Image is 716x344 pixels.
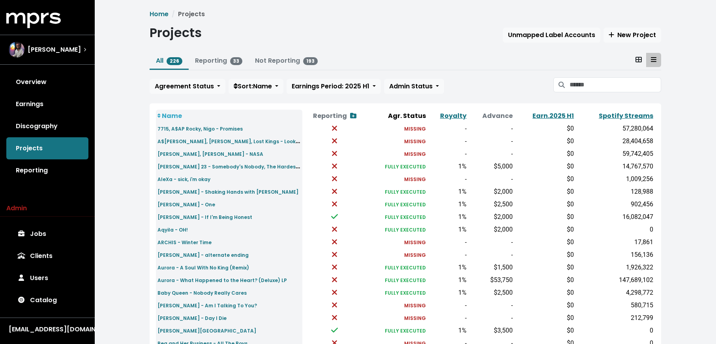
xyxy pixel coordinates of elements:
td: - [468,148,514,160]
a: Discography [6,115,88,137]
button: New Project [604,28,661,43]
a: Reporting [6,159,88,181]
small: [PERSON_NAME] - Am I Talking To You? [157,302,257,309]
a: Earn.2025 H1 [532,111,574,120]
small: Baby Queen - Nobody Really Cares [157,290,247,296]
td: $0 [514,198,575,211]
a: Baby Queen - Nobody Really Cares [157,288,247,297]
span: 226 [167,57,182,65]
a: [PERSON_NAME] - Am I Talking To You? [157,301,257,310]
td: $0 [514,135,575,148]
a: Catalog [6,289,88,311]
a: [PERSON_NAME] - Day I Die [157,313,227,322]
td: $0 [514,312,575,324]
button: Sort:Name [229,79,283,94]
a: ARCHIS - Winter Time [157,237,212,247]
th: Name [156,110,302,122]
span: $2,500 [494,200,513,208]
td: $0 [514,185,575,198]
small: FULLY EXECUTED [385,277,426,284]
a: [PERSON_NAME] - If I'm Being Honest [157,212,252,221]
span: Unmapped Label Accounts [508,30,595,39]
td: 1% [427,185,468,198]
small: ARCHIS - Winter Time [157,239,212,246]
small: Aurora - What Happened to the Heart? (Deluxe) LP [157,277,287,284]
a: Reporting33 [195,56,243,65]
small: [PERSON_NAME], [PERSON_NAME] - NASA [157,151,263,157]
a: [PERSON_NAME] - alternate ending [157,250,249,259]
small: AleXa - sick, i'm okay [157,176,210,183]
td: - [468,135,514,148]
td: 1% [427,274,468,286]
td: 17,861 [575,236,655,249]
td: $0 [514,249,575,261]
td: - [468,236,514,249]
td: $0 [514,173,575,185]
a: AleXa - sick, i'm okay [157,174,210,183]
td: 1% [427,223,468,236]
button: Admin Status [384,79,444,94]
small: [PERSON_NAME] - If I'm Being Honest [157,214,252,221]
small: [PERSON_NAME] - Shaking Hands with [PERSON_NAME] [157,189,298,195]
small: MISSING [404,125,426,132]
small: MISSING [404,138,426,145]
td: 59,742,405 [575,148,655,160]
small: MISSING [404,176,426,183]
a: Home [150,9,169,19]
small: FULLY EXECUTED [385,214,426,221]
small: A$[PERSON_NAME], [PERSON_NAME], Lost Kings - Look At Us Now [157,136,322,146]
small: FULLY EXECUTED [385,201,426,208]
td: 1% [427,211,468,223]
small: MISSING [404,302,426,309]
a: Spotify Streams [599,111,653,120]
small: MISSING [404,239,426,246]
td: 212,799 [575,312,655,324]
a: [PERSON_NAME] 23 - Somebody's Nobody, The Hardest Part [157,162,310,171]
td: 14,767,570 [575,160,655,173]
small: Aqyila - OH! [157,226,188,233]
th: Reporting [302,110,366,122]
a: [PERSON_NAME] - Shaking Hands with [PERSON_NAME] [157,187,298,196]
td: 1% [427,324,468,337]
span: $2,000 [494,188,513,195]
div: [EMAIL_ADDRESS][DOMAIN_NAME] [9,325,86,334]
span: Admin Status [389,82,433,91]
a: Overview [6,71,88,93]
small: [PERSON_NAME] - Day I Die [157,315,227,322]
a: Clients [6,245,88,267]
td: 902,456 [575,198,655,211]
td: $0 [514,223,575,236]
td: 128,988 [575,185,655,198]
button: Agreement Status [150,79,225,94]
td: 1,009,256 [575,173,655,185]
a: [PERSON_NAME], [PERSON_NAME] - NASA [157,149,263,158]
td: 57,280,064 [575,122,655,135]
span: Sort: Name [234,82,272,91]
a: Jobs [6,223,88,245]
td: 580,715 [575,299,655,312]
td: 147,689,102 [575,274,655,286]
span: [PERSON_NAME] [28,45,81,54]
td: $0 [514,261,575,274]
img: The selected account / producer [9,42,24,58]
td: - [427,312,468,324]
small: 7715, A$AP Rocky, Nigo - Promises [157,125,243,132]
th: Agr. Status [367,110,427,122]
small: MISSING [404,315,426,322]
td: 4,298,772 [575,286,655,299]
small: [PERSON_NAME] - One [157,201,215,208]
small: FULLY EXECUTED [385,189,426,195]
td: - [468,173,514,185]
td: 156,136 [575,249,655,261]
span: $2,000 [494,226,513,233]
td: $0 [514,286,575,299]
td: $0 [514,160,575,173]
span: 33 [230,57,243,65]
a: mprs logo [6,15,61,24]
td: 1% [427,261,468,274]
small: FULLY EXECUTED [385,226,426,233]
td: 28,404,658 [575,135,655,148]
small: MISSING [404,252,426,258]
td: - [427,148,468,160]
